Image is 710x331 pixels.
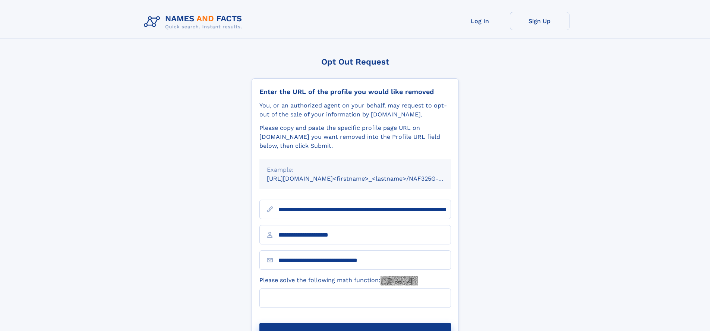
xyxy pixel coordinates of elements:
div: Please copy and paste the specific profile page URL on [DOMAIN_NAME] you want removed into the Pr... [259,124,451,150]
a: Log In [450,12,510,30]
label: Please solve the following math function: [259,276,418,285]
div: Opt Out Request [252,57,459,66]
div: Example: [267,165,444,174]
div: Enter the URL of the profile you would like removed [259,88,451,96]
small: [URL][DOMAIN_NAME]<firstname>_<lastname>/NAF325G-xxxxxxxx [267,175,465,182]
img: Logo Names and Facts [141,12,248,32]
div: You, or an authorized agent on your behalf, may request to opt-out of the sale of your informatio... [259,101,451,119]
a: Sign Up [510,12,569,30]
